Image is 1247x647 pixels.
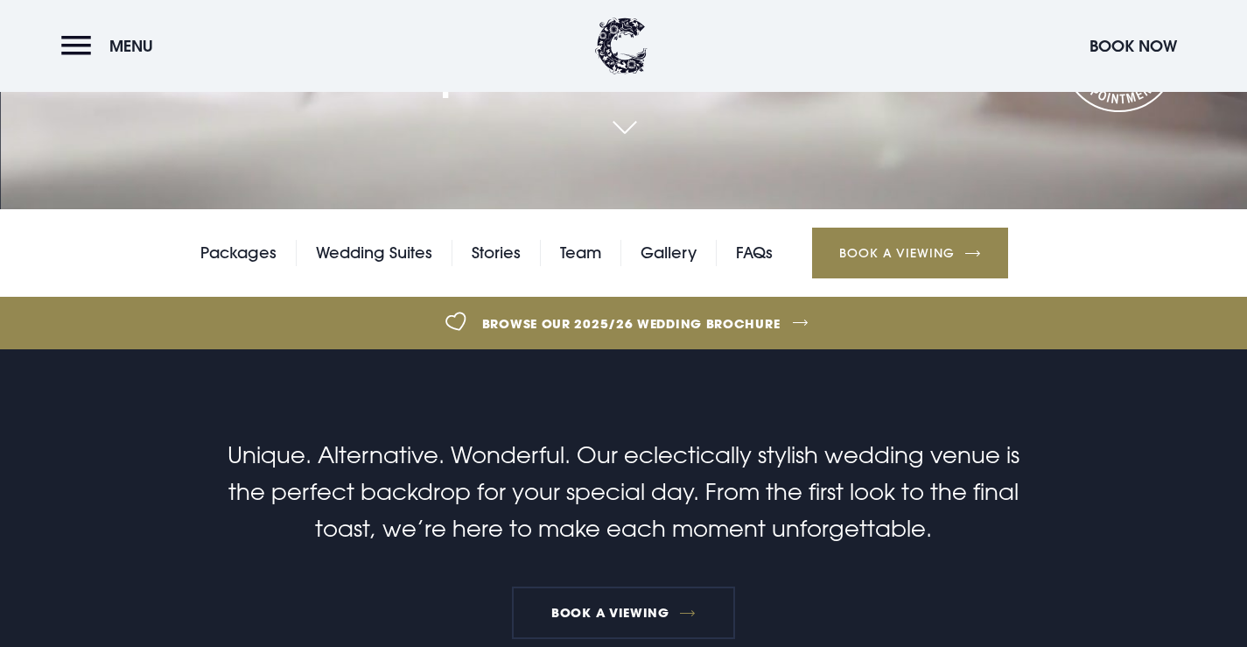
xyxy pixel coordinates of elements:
[207,437,1040,547] p: Unique. Alternative. Wonderful. Our eclectically stylish wedding venue is the perfect backdrop fo...
[109,36,153,56] span: Menu
[61,27,162,65] button: Menu
[472,240,521,266] a: Stories
[812,228,1008,278] a: Book a Viewing
[560,240,601,266] a: Team
[595,18,648,74] img: Clandeboye Lodge
[641,240,697,266] a: Gallery
[1081,27,1186,65] button: Book Now
[200,240,277,266] a: Packages
[512,587,736,639] a: Book a viewing
[736,240,773,266] a: FAQs
[316,240,432,266] a: Wedding Suites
